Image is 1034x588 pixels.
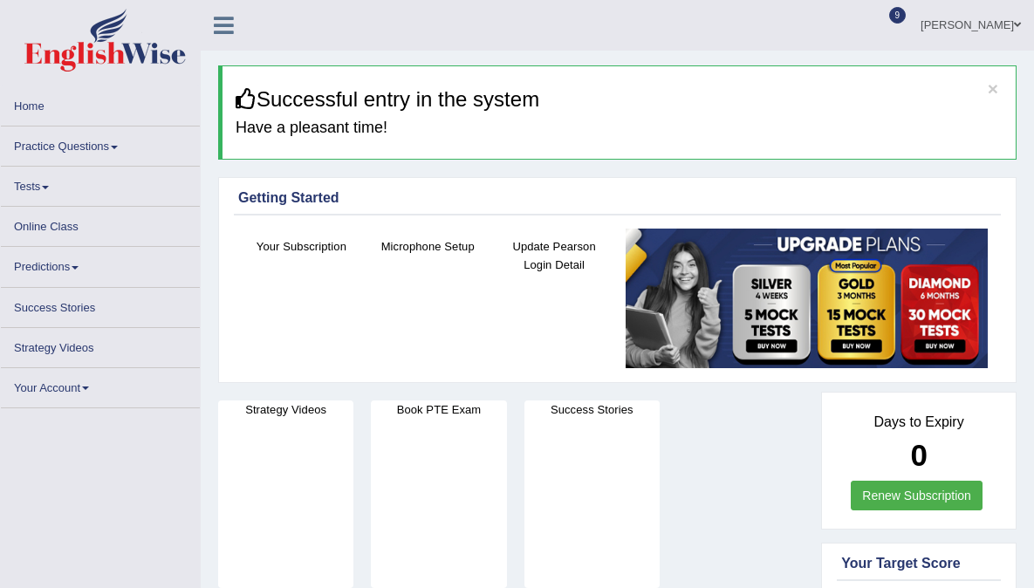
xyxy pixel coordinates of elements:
span: 9 [889,7,907,24]
a: Predictions [1,247,200,281]
h3: Successful entry in the system [236,88,1003,111]
h4: Your Subscription [247,237,356,256]
div: Your Target Score [841,553,996,574]
a: Practice Questions [1,126,200,161]
b: 0 [910,438,927,472]
img: small5.jpg [626,229,988,368]
a: Online Class [1,207,200,241]
a: Home [1,86,200,120]
h4: Strategy Videos [218,400,353,419]
a: Strategy Videos [1,328,200,362]
a: Your Account [1,368,200,402]
a: Renew Subscription [851,481,983,510]
h4: Have a pleasant time! [236,120,1003,137]
h4: Book PTE Exam [371,400,506,419]
h4: Success Stories [524,400,660,419]
button: × [988,79,998,98]
h4: Update Pearson Login Detail [500,237,609,274]
h4: Days to Expiry [841,414,996,430]
a: Success Stories [1,288,200,322]
div: Getting Started [238,188,996,209]
a: Tests [1,167,200,201]
h4: Microphone Setup [373,237,483,256]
